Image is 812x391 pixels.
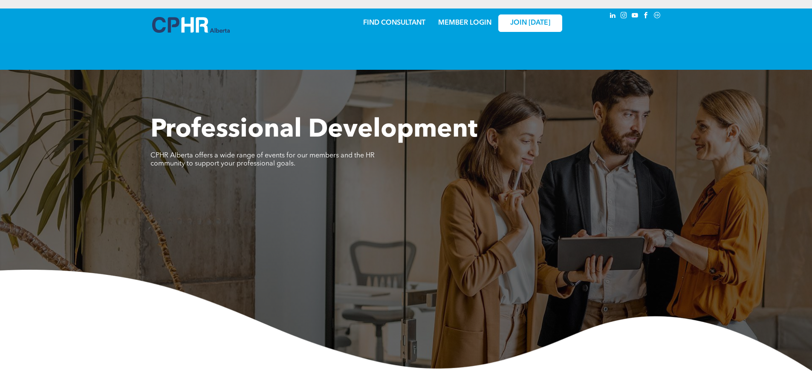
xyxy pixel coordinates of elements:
[642,11,651,22] a: facebook
[363,20,425,26] a: FIND CONSULTANT
[152,17,230,33] img: A blue and white logo for cp alberta
[510,19,550,27] span: JOIN [DATE]
[498,14,562,32] a: JOIN [DATE]
[608,11,618,22] a: linkedin
[150,117,477,143] span: Professional Development
[619,11,629,22] a: instagram
[630,11,640,22] a: youtube
[653,11,662,22] a: Social network
[438,20,491,26] a: MEMBER LOGIN
[150,152,375,167] span: CPHR Alberta offers a wide range of events for our members and the HR community to support your p...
